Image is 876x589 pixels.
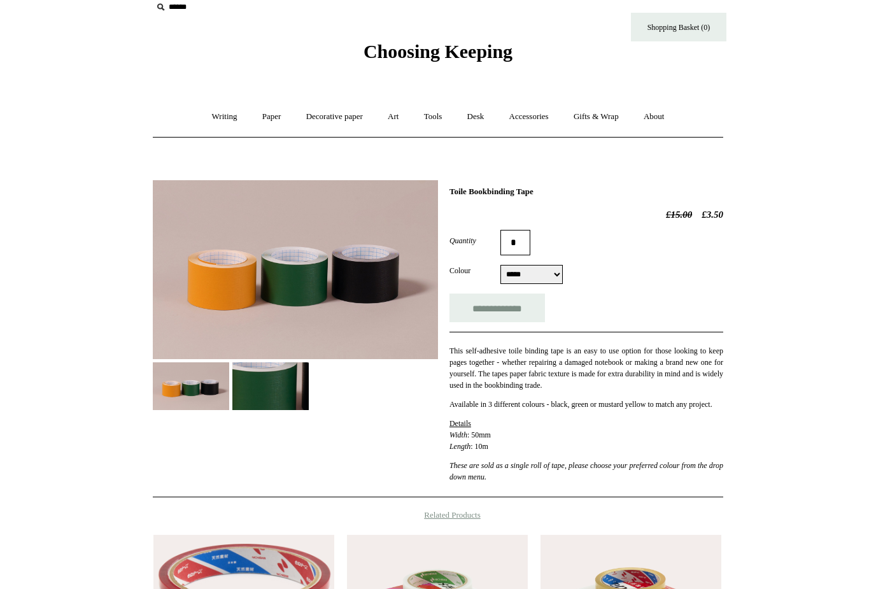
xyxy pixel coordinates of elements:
[666,209,692,220] span: £15.00
[449,418,723,452] p: : 50mm : 10m
[153,180,438,359] img: Toile Bookbinding Tape
[562,100,630,134] a: Gifts & Wrap
[449,430,467,439] em: Width
[153,362,229,410] img: Toile Bookbinding Tape
[295,100,374,134] a: Decorative paper
[449,209,723,220] h2: £3.50
[449,461,723,481] em: These are sold as a single roll of tape, please choose your preferred colour from the drop down m...
[632,100,676,134] a: About
[449,399,723,410] p: Available in 3 different colours - black, green or mustard yellow to match any project.
[201,100,249,134] a: Writing
[449,235,500,246] label: Quantity
[449,419,471,428] span: Details
[364,51,512,60] a: Choosing Keeping
[498,100,560,134] a: Accessories
[364,41,512,62] span: Choosing Keeping
[251,100,293,134] a: Paper
[631,13,726,41] a: Shopping Basket (0)
[449,187,723,197] h1: Toile Bookbinding Tape
[456,100,496,134] a: Desk
[449,442,470,451] em: Length
[449,265,500,276] label: Colour
[376,100,410,134] a: Art
[413,100,454,134] a: Tools
[120,510,756,520] h4: Related Products
[232,362,309,410] img: Toile Bookbinding Tape
[449,345,723,391] p: This self-adhesive toile binding tape is an easy to use option for those looking to keep pages to...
